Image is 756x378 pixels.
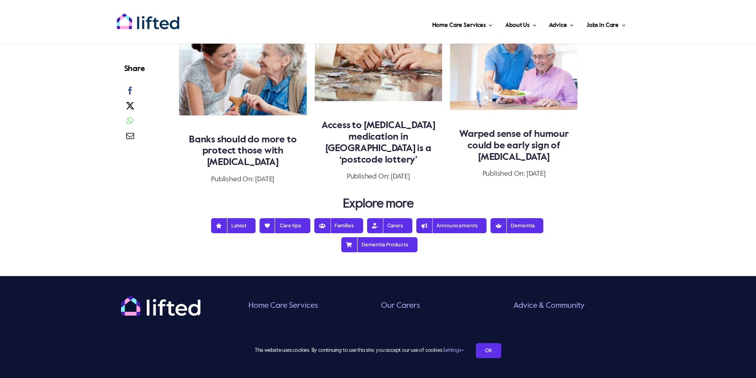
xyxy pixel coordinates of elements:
[314,218,363,233] a: Families
[584,12,628,36] a: Jobs in Care
[425,223,477,229] span: Announcements
[514,301,640,311] h6: Advice & Community
[179,214,578,252] nav: Blog Nav
[430,12,495,36] a: Home Care Services
[124,100,137,115] a: X
[189,135,296,167] a: Banks should do more to protect those with [MEDICAL_DATA]
[260,218,310,233] a: Care tips
[443,348,464,353] a: Settings
[220,223,246,229] span: Latest
[255,344,464,357] span: This website uses cookies. By continuing to use this site, you accept our use of cookies.
[248,301,375,311] h6: Home Care Services
[350,242,408,248] span: Dementia Products
[211,218,256,233] a: Latest
[476,343,501,358] a: OK
[124,85,137,100] a: Facebook
[503,12,539,36] a: About Us
[205,12,628,36] nav: Main Menu
[179,25,307,192] div: 1 / 9
[269,223,301,229] span: Care tips
[500,223,534,229] span: Dementia
[211,176,274,183] span: Published On: [DATE]
[459,129,569,162] a: Warped sense of humour could be early sign of [MEDICAL_DATA]
[376,223,403,229] span: Carers
[116,13,180,21] a: lifted-logo
[321,121,435,164] a: Access to [MEDICAL_DATA] medication in [GEOGRAPHIC_DATA] is a ‘postcode lottery’
[483,170,546,177] span: Published On: [DATE]
[491,218,543,233] a: Dementia
[432,19,486,32] span: Home Care Services
[124,63,145,75] h4: Share
[546,12,576,36] a: Advice
[323,223,354,229] span: Families
[367,218,412,233] a: Carers
[121,296,200,316] img: logo-white
[549,19,567,32] span: Advice
[124,130,137,146] a: Email
[450,25,578,186] div: 3 / 9
[315,25,442,189] div: 2 / 9
[124,115,135,130] a: WhatsApp
[341,237,417,252] a: Dementia Products
[505,19,529,32] span: About Us
[381,301,508,311] h6: Our Carers
[416,218,487,233] a: Announcements
[347,173,410,180] span: Published On: [DATE]
[587,19,619,32] span: Jobs in Care
[343,198,413,210] strong: Explore more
